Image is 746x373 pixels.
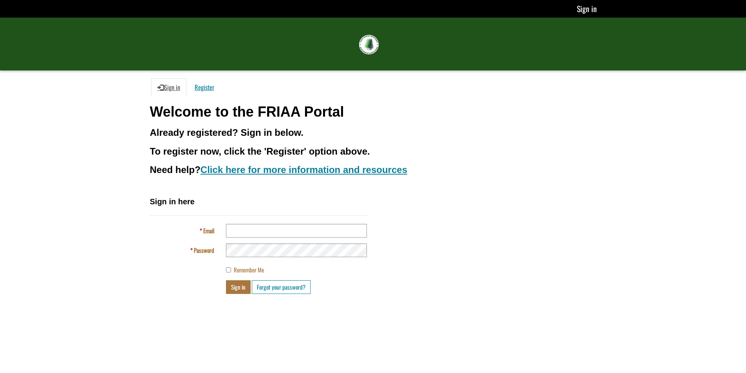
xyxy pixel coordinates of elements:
a: Sign in [151,78,186,96]
h3: Need help? [150,165,596,175]
span: Remember Me [234,265,264,274]
h3: Already registered? Sign in below. [150,128,596,138]
span: Sign in here [150,197,195,206]
a: Register [188,78,220,96]
h1: Welcome to the FRIAA Portal [150,104,596,120]
span: Email [203,226,214,235]
h3: To register now, click the 'Register' option above. [150,146,596,157]
button: Sign in [226,280,251,294]
a: Sign in [577,3,597,14]
span: Password [194,246,214,254]
a: Forgot your password? [252,280,311,294]
input: Remember Me [226,267,231,272]
a: Click here for more information and resources [200,164,407,175]
img: FRIAA Submissions Portal [359,35,379,54]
